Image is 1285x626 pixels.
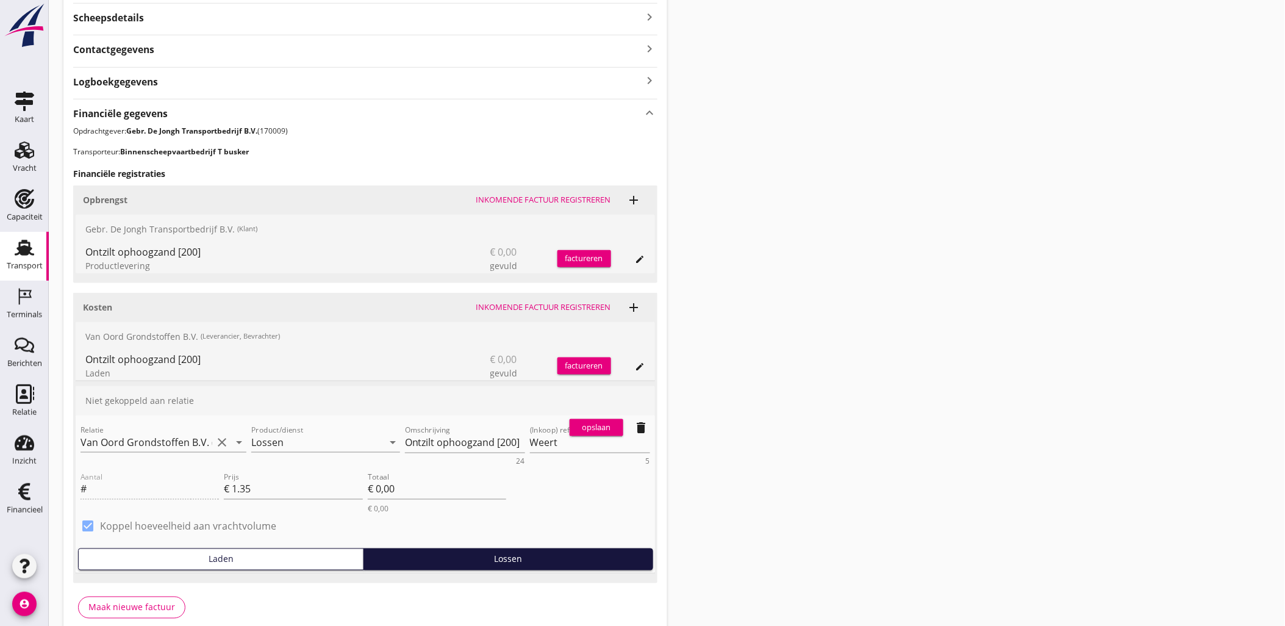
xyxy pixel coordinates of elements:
div: Ontzilt ophoogzand [200] [85,245,423,259]
div: Inzicht [12,457,37,465]
input: Relatie [81,433,212,452]
h3: Financiële registraties [73,167,657,180]
div: gevuld [490,367,557,380]
div: Capaciteit [7,213,43,221]
div: Laden [85,367,423,380]
i: add [627,193,642,207]
button: Inkomende factuur registreren [471,192,616,209]
i: keyboard_arrow_right [643,9,657,25]
i: delete [634,420,649,435]
i: keyboard_arrow_right [643,40,657,57]
div: Terminals [7,311,42,318]
label: Koppel hoeveelheid aan vrachtvolume [100,520,276,533]
strong: Binnenscheepvaartbedrijf T busker [120,146,249,157]
div: Kaart [15,115,34,123]
div: factureren [557,253,611,265]
i: arrow_drop_down [232,435,246,450]
div: € 0,00 [368,504,506,514]
strong: Scheepsdetails [73,11,144,25]
div: € [224,482,232,497]
p: Transporteur: [73,146,657,157]
input: Prijs [232,480,362,499]
div: Productlevering [85,259,423,272]
i: account_circle [12,592,37,616]
strong: Financiële gegevens [73,107,168,121]
div: Relatie [12,408,37,416]
button: factureren [557,250,611,267]
div: Vracht [13,164,37,172]
input: Product/dienst [251,433,383,452]
div: opslaan [574,422,618,434]
i: add [627,300,642,315]
div: Transport [7,262,43,270]
textarea: Omschrijving [405,433,525,453]
small: (Leverancier, Bevrachter) [201,331,280,342]
p: Opdrachtgever: (170009) [73,126,657,137]
div: Lossen [369,553,647,566]
i: clear [215,435,229,450]
button: Inkomende factuur registreren [471,299,616,316]
div: Financieel [7,506,43,514]
button: factureren [557,358,611,375]
div: 5 [646,458,650,465]
i: edit [635,362,645,372]
div: Niet gekoppeld aan relatie [76,386,655,416]
div: Berichten [7,359,42,367]
strong: Opbrengst [83,194,127,206]
span: € 0,00 [490,352,517,367]
div: gevuld [490,259,557,272]
i: keyboard_arrow_right [643,73,657,89]
i: arrow_drop_down [385,435,400,450]
button: opslaan [570,419,623,436]
div: Inkomende factuur registreren [476,301,611,314]
span: € 0,00 [490,245,517,259]
div: factureren [557,360,611,372]
button: Laden [78,549,364,570]
i: keyboard_arrow_up [643,104,657,121]
strong: Logboekgegevens [73,75,158,89]
strong: Kosten [83,301,112,313]
textarea: (Inkoop) referentie: [530,433,650,453]
button: Lossen [363,549,653,570]
i: edit [635,254,645,264]
button: Maak nieuwe factuur [78,597,185,619]
strong: Gebr. De Jongh Transportbedrijf B.V. [126,126,257,136]
div: Gebr. De Jongh Transportbedrijf B.V. [76,215,655,244]
div: Maak nieuwe factuur [88,601,175,614]
div: Ontzilt ophoogzand [200] [85,352,423,367]
div: 24 [517,458,525,465]
div: Inkomende factuur registreren [476,194,611,206]
strong: Contactgegevens [73,43,154,57]
div: Van Oord Grondstoffen B.V. [76,322,655,351]
input: Totaal [368,480,506,499]
div: Laden [84,553,359,566]
img: logo-small.a267ee39.svg [2,3,46,48]
small: (Klant) [237,224,257,234]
